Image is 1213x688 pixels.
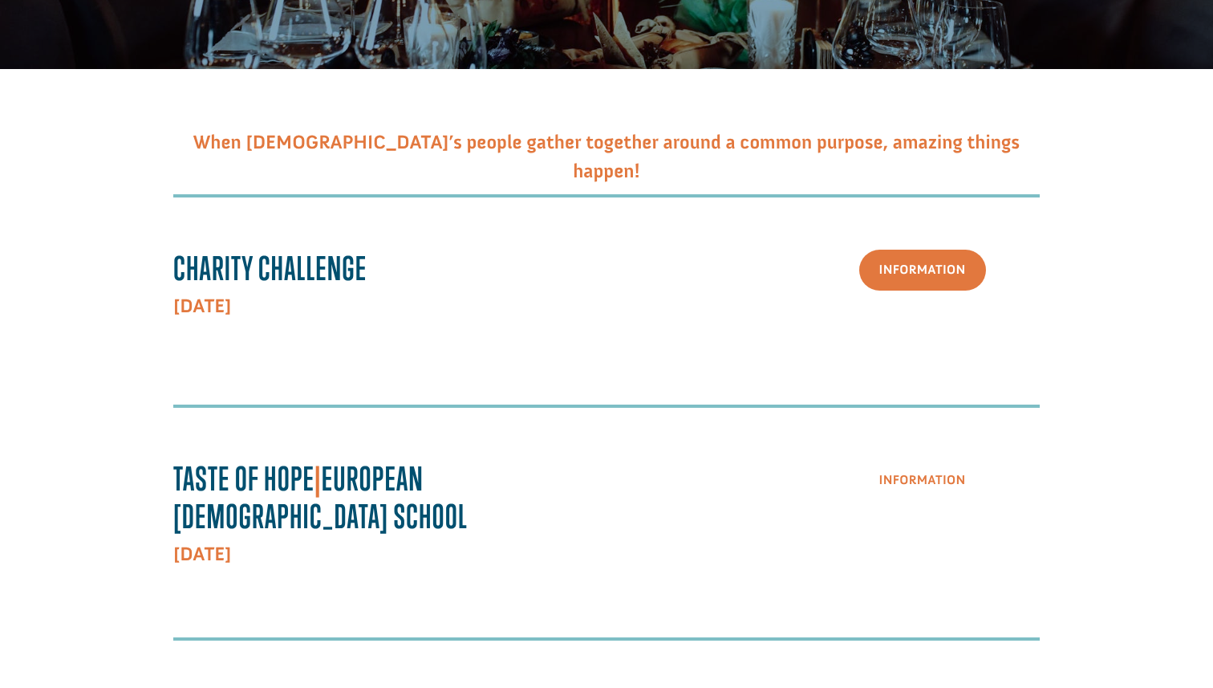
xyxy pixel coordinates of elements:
strong: Taste Of Hope European [DEMOGRAPHIC_DATA] School [173,459,468,535]
div: to [29,50,221,61]
div: Bethel Assembly of [DEMOGRAPHIC_DATA] donated $1,000 [29,16,221,48]
span: When [DEMOGRAPHIC_DATA]’s people gather together around a common purpose, amazing things happen! [193,131,1020,183]
a: Information [859,460,986,501]
span: [DEMOGRAPHIC_DATA] , [GEOGRAPHIC_DATA] [43,64,221,75]
span: | [314,459,322,498]
button: Donate [227,32,298,61]
strong: Builders International [38,49,136,61]
img: US.png [29,64,40,75]
strong: Charity Challenge [173,249,367,287]
a: Information [859,250,986,291]
strong: [DATE] [173,543,231,566]
strong: [DATE] [173,295,231,318]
